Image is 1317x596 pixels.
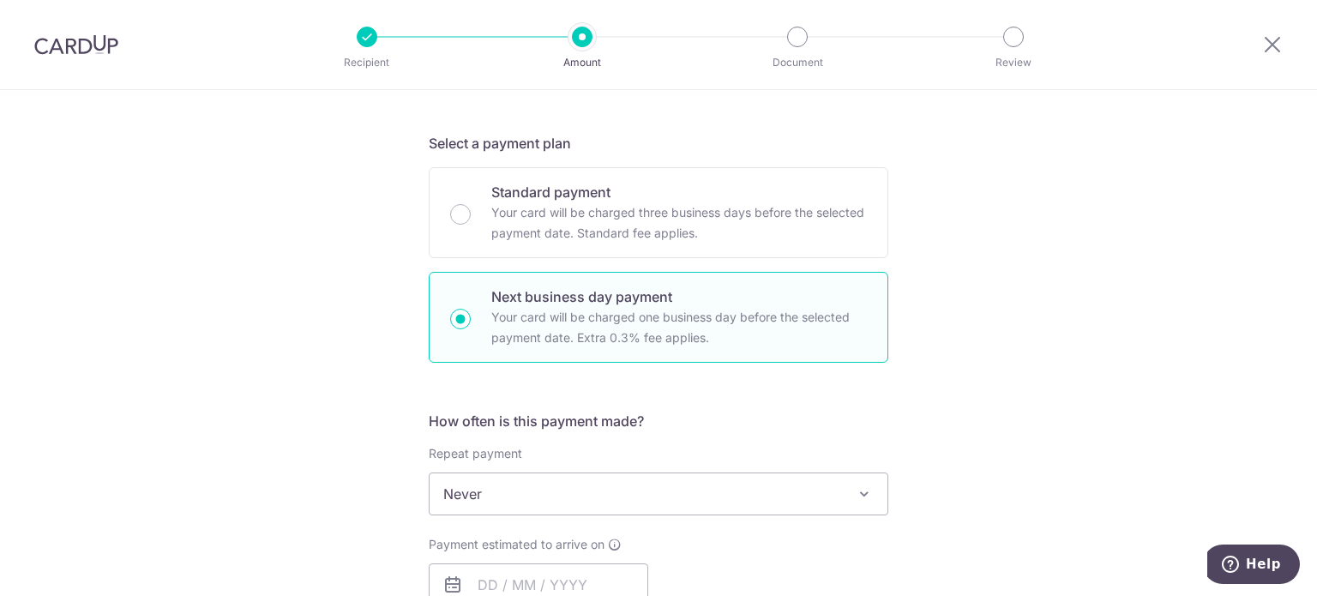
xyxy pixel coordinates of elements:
p: Amount [519,54,646,71]
span: Payment estimated to arrive on [429,536,604,553]
img: CardUp [34,34,118,55]
p: Your card will be charged three business days before the selected payment date. Standard fee appl... [491,202,867,244]
span: Never [430,473,887,515]
p: Document [734,54,861,71]
p: Next business day payment [491,286,867,307]
label: Repeat payment [429,445,522,462]
p: Standard payment [491,182,867,202]
h5: How often is this payment made? [429,411,888,431]
p: Review [950,54,1077,71]
h5: Select a payment plan [429,133,888,154]
p: Your card will be charged one business day before the selected payment date. Extra 0.3% fee applies. [491,307,867,348]
iframe: Opens a widget where you can find more information [1207,545,1300,587]
p: Recipient [304,54,430,71]
span: Never [429,473,888,515]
